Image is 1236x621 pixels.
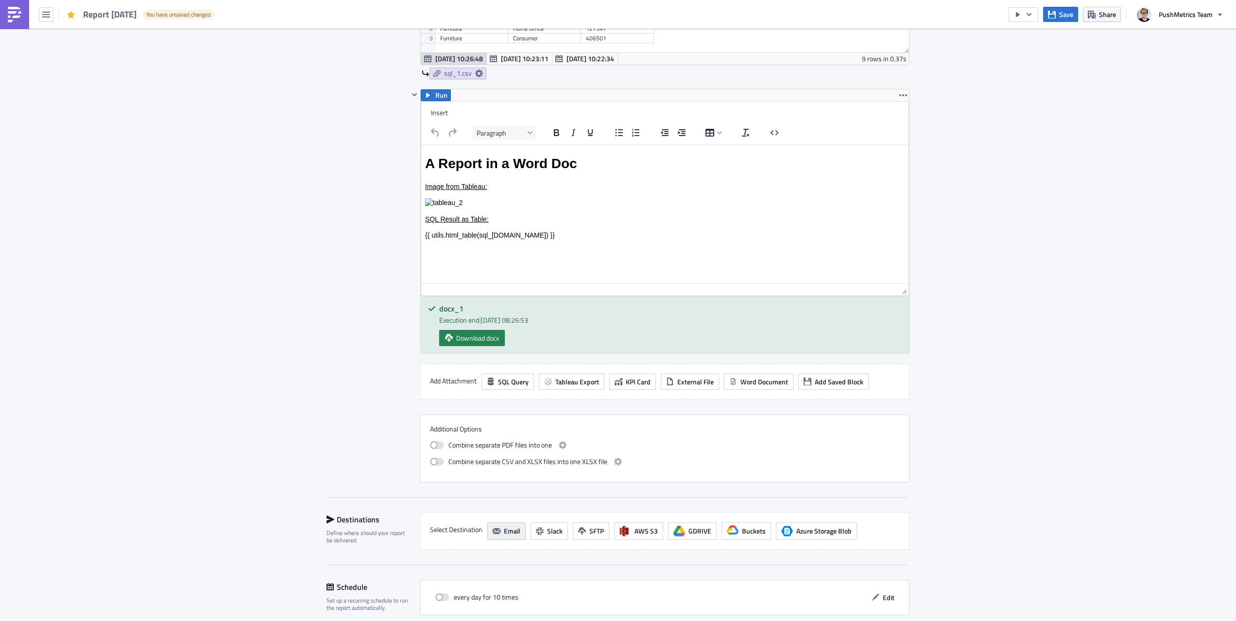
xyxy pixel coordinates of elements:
[326,597,414,612] div: Set up a recurring schedule to run the report automatically.
[430,374,477,388] label: Add Attachment
[501,53,549,64] span: [DATE] 10:23:11
[473,126,536,139] button: Blocks
[504,526,520,536] span: Email
[326,512,409,527] div: Destinations
[614,522,663,540] button: AWS S3
[440,34,503,43] div: Furniture
[867,590,899,605] button: Edit
[1136,6,1152,23] img: Avatar
[444,126,461,139] button: Redo
[548,126,565,139] button: Bold
[513,34,576,43] div: Consumer
[481,374,534,390] button: SQL Query
[781,525,793,537] span: Azure Storage Blob
[1099,9,1116,19] span: Share
[1059,9,1073,19] span: Save
[688,526,711,536] span: GDRIVE
[7,7,22,22] img: PushMetrics
[1083,7,1121,22] button: Share
[702,126,725,139] button: Table
[427,126,444,139] button: Undo
[573,522,609,540] button: SFTP
[635,526,658,536] span: AWS S3
[724,374,793,390] button: Word Document
[531,522,568,540] button: Slack
[766,126,783,139] button: Source code
[430,522,482,537] label: Select Destination
[435,590,518,604] div: every day for 10 times
[439,305,902,312] h5: docx_1
[565,126,582,139] button: Italic
[798,374,869,390] button: Add Saved Block
[409,89,420,101] button: Hide content
[456,333,499,343] span: Download docx
[435,89,447,101] span: Run
[439,330,505,346] a: Download docx
[611,126,627,139] button: Bullet list
[661,374,719,390] button: External File
[421,53,487,65] button: [DATE] 10:26:48
[673,126,690,139] button: Increase indent
[609,374,656,390] button: KPI Card
[83,9,137,20] span: Report [DATE]
[883,592,894,603] span: Edit
[435,53,483,64] span: [DATE] 10:26:48
[776,522,857,540] button: Azure Storage BlobAzure Storage Blob
[539,374,604,390] button: Tableau Export
[326,580,420,594] div: Schedule
[448,456,607,467] span: Combine separate CSV and XLSX files into one XLSX file
[656,126,673,139] button: Decrease indent
[431,107,448,118] span: Insert
[421,145,909,283] iframe: Rich Text Area
[486,53,552,65] button: [DATE] 10:23:11
[487,522,526,540] button: Email
[626,377,651,387] span: KPI Card
[421,89,451,101] button: Run
[738,126,754,139] button: Clear formatting
[146,11,211,18] span: You have unsaved changes
[1131,4,1229,25] button: PushMetrics Team
[721,522,771,540] button: Buckets
[628,126,644,139] button: Numbered list
[582,126,599,139] button: Underline
[668,522,717,540] button: GDRIVE
[589,526,604,536] span: SFTP
[429,68,486,79] a: sql_1.csv
[796,526,852,536] span: Azure Storage Blob
[547,526,563,536] span: Slack
[1043,7,1078,22] button: Save
[740,377,788,387] span: Word Document
[566,53,614,64] span: [DATE] 10:22:34
[586,34,649,43] div: 406501
[448,439,552,451] span: Combine separate PDF files into one
[677,377,714,387] span: External File
[498,377,529,387] span: SQL Query
[1159,9,1213,19] span: PushMetrics Team
[815,377,863,387] span: Add Saved Block
[439,315,902,325] div: Execution end: [DATE] 08:26:53
[555,377,599,387] span: Tableau Export
[477,127,524,138] span: Paragraph
[898,284,909,295] div: Resize
[862,53,907,65] div: 9 rows in 0.37s
[444,69,472,78] span: sql_1.csv
[326,529,409,544] div: Define where should your report be delivered.
[430,425,899,433] label: Additional Options
[742,526,766,536] span: Buckets
[552,53,618,65] button: [DATE] 10:22:34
